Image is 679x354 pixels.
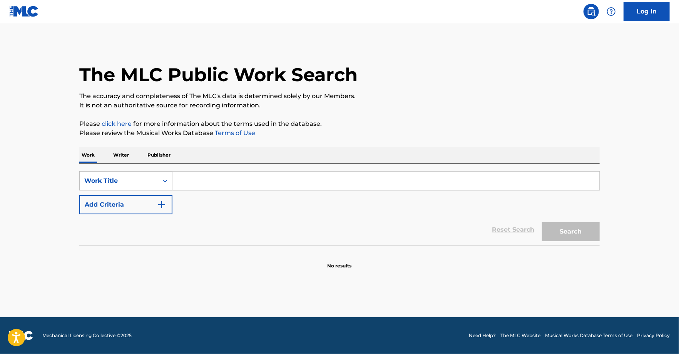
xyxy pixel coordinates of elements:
[102,120,132,127] a: click here
[111,147,131,163] p: Writer
[157,200,166,209] img: 9d2ae6d4665cec9f34b9.svg
[79,63,358,86] h1: The MLC Public Work Search
[79,147,97,163] p: Work
[79,129,600,138] p: Please review the Musical Works Database
[79,195,172,214] button: Add Criteria
[469,332,496,339] a: Need Help?
[213,129,255,137] a: Terms of Use
[79,92,600,101] p: The accuracy and completeness of The MLC's data is determined solely by our Members.
[604,4,619,19] div: Help
[9,331,33,340] img: logo
[145,147,173,163] p: Publisher
[79,119,600,129] p: Please for more information about the terms used in the database.
[624,2,670,21] a: Log In
[641,317,679,354] iframe: Chat Widget
[328,253,352,269] p: No results
[584,4,599,19] a: Public Search
[79,171,600,245] form: Search Form
[79,101,600,110] p: It is not an authoritative source for recording information.
[84,176,154,185] div: Work Title
[500,332,540,339] a: The MLC Website
[42,332,132,339] span: Mechanical Licensing Collective © 2025
[587,7,596,16] img: search
[545,332,632,339] a: Musical Works Database Terms of Use
[637,332,670,339] a: Privacy Policy
[9,6,39,17] img: MLC Logo
[607,7,616,16] img: help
